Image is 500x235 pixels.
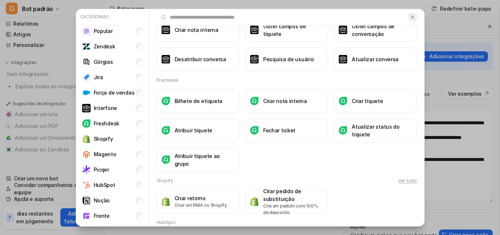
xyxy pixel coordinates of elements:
[334,89,417,113] button: Criar tíqueteCriar tíquete
[250,197,259,206] img: Criar pedido de substituição
[157,48,239,71] button: Desatribuir conversaDesatribuir conversa
[94,43,115,49] font: Zendesk
[94,151,116,157] font: Magento
[94,197,110,203] font: Noção
[161,155,170,164] img: Atribuir tíquete ao grupo
[157,89,239,113] button: Bilhete de etiquetaBilhete de etiqueta
[250,26,259,34] img: Obter campos de tíquete
[352,98,383,104] font: Criar tíquete
[157,148,239,172] button: Atribuir tíquete ao grupoAtribuir tíquete ao grupo
[352,56,399,62] font: Atualizar conversa
[263,56,314,62] font: Pesquisa de usuário
[250,126,259,135] img: Fechar ticket
[250,55,259,63] img: Pesquisa de usuário
[339,55,347,63] img: Atualizar conversa
[161,197,170,206] img: Criar retorno
[175,98,223,104] font: Bilhete de etiqueta
[94,59,113,65] font: Górgias
[94,74,103,80] font: Jira
[175,195,206,201] font: Criar retorno
[175,127,213,133] font: Atribuir tíquete
[334,119,417,142] button: Atualizar status do tíqueteAtualizar status do tíquete
[161,97,170,105] img: Bilhete de etiqueta
[157,190,239,213] button: Criar retornoCriar retornoCriar um RMA no Shopify
[161,126,170,135] img: Atribuir tíquete
[81,14,109,19] font: Categorias
[94,28,113,34] font: Popular
[339,97,347,105] img: Criar tíquete
[339,26,347,34] img: Obter campos de conversação
[398,177,417,184] button: Ver tudo
[334,18,417,42] button: Obter campos de conversaçãoObter campos de conversação
[334,48,417,71] button: Atualizar conversaAtualizar conversa
[94,136,113,142] font: Shopify
[175,202,227,208] font: Criar um RMA no Shopify
[175,56,226,62] font: Desatribuir conversa
[263,127,295,133] font: Fechar ticket
[175,27,219,33] font: Criar nota interna
[175,153,220,167] font: Atribuir tíquete ao grupo
[263,98,307,104] font: Criar nota interna
[94,213,110,219] font: Frente
[263,203,318,215] font: Crie um pedido com 100% de desconto
[94,89,135,96] font: Força de vendas
[157,178,173,183] font: Shopify
[398,178,417,183] font: Ver tudo
[157,18,239,42] button: Criar nota internaCriar nota interna
[339,126,347,135] img: Atualizar status do tíquete
[245,89,328,113] button: Criar nota internaCriar nota interna
[352,124,400,137] font: Atualizar status do tíquete
[161,55,170,63] img: Desatribuir conversa
[94,120,119,126] font: Freshdesk
[157,77,179,83] font: Freshdesk
[157,220,176,225] font: HubSpot
[245,48,328,71] button: Pesquisa de usuárioPesquisa de usuário
[263,188,301,202] font: Criar pedido de substituição
[157,119,239,142] button: Atribuir tíqueteAtribuir tíquete
[94,105,117,111] font: Interfone
[245,119,328,142] button: Fechar ticketFechar ticket
[161,26,170,34] img: Criar nota interna
[245,18,328,42] button: Obter campos de tíqueteObter campos de tíquete
[245,190,328,213] button: Criar pedido de substituiçãoCriar pedido de substituiçãoCrie um pedido com 100% de desconto
[250,97,259,105] img: Criar nota interna
[94,182,115,188] font: HubSpot
[94,166,109,173] font: Picqer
